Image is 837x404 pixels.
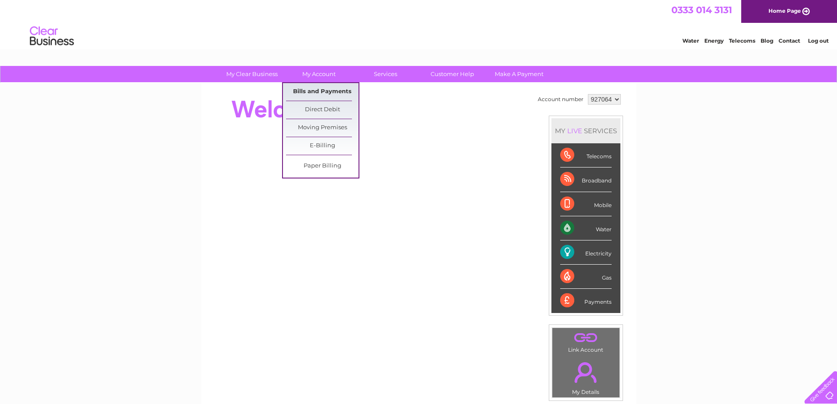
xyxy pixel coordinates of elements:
[560,240,612,265] div: Electricity
[286,101,359,119] a: Direct Debit
[483,66,555,82] a: Make A Payment
[552,355,620,398] td: My Details
[808,37,829,44] a: Log out
[779,37,800,44] a: Contact
[554,357,617,388] a: .
[671,4,732,15] a: 0333 014 3131
[565,127,584,135] div: LIVE
[211,5,627,43] div: Clear Business is a trading name of Verastar Limited (registered in [GEOGRAPHIC_DATA] No. 3667643...
[560,216,612,240] div: Water
[29,23,74,50] img: logo.png
[729,37,755,44] a: Telecoms
[216,66,288,82] a: My Clear Business
[552,328,620,355] td: Link Account
[682,37,699,44] a: Water
[560,192,612,216] div: Mobile
[560,289,612,313] div: Payments
[704,37,724,44] a: Energy
[560,265,612,289] div: Gas
[416,66,489,82] a: Customer Help
[551,118,620,143] div: MY SERVICES
[560,167,612,192] div: Broadband
[560,143,612,167] div: Telecoms
[286,83,359,101] a: Bills and Payments
[536,92,586,107] td: Account number
[286,119,359,137] a: Moving Premises
[283,66,355,82] a: My Account
[286,157,359,175] a: Paper Billing
[349,66,422,82] a: Services
[554,330,617,346] a: .
[761,37,773,44] a: Blog
[286,137,359,155] a: E-Billing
